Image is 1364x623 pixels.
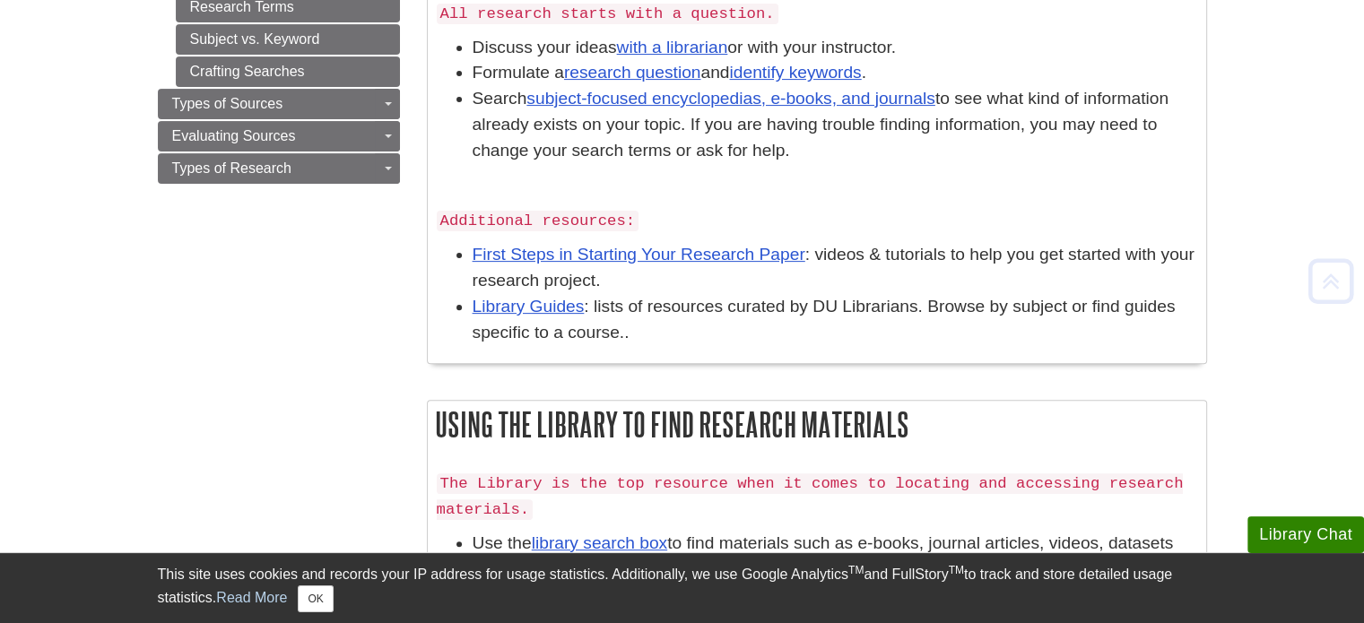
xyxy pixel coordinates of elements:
li: : videos & tutorials to help you get started with your research project. [473,242,1197,294]
a: subject-focused encyclopedias, e-books, and journals [526,89,934,108]
a: Read More [216,590,287,605]
h2: Using the Library to Find Research Materials [428,401,1206,448]
sup: TM [848,564,864,576]
div: This site uses cookies and records your IP address for usage statistics. Additionally, we use Goo... [158,564,1207,612]
span: Types of Sources [172,96,283,111]
a: Evaluating Sources [158,121,400,151]
li: : lists of resources curated by DU Librarians. Browse by subject or find guides specific to a cou... [473,294,1197,346]
a: Subject vs. Keyword [176,24,400,55]
button: Library Chat [1247,516,1364,553]
li: Formulate a and . [473,60,1197,86]
sup: TM [949,564,964,576]
a: with a librarian [617,38,728,56]
a: identify keywords [729,63,861,82]
a: Types of Research [158,153,400,184]
li: Discuss your ideas or with your instructor. [473,35,1197,61]
code: All research starts with a question. [437,4,778,24]
a: Library Guides [473,297,585,316]
a: research question [564,63,701,82]
a: library search box [532,533,667,552]
code: Additional resources: [437,211,639,231]
span: Types of Research [172,160,291,176]
code: The Library is the top resource when it comes to locating and accessing research materials. [437,473,1184,520]
a: Back to Top [1302,269,1360,293]
span: Evaluating Sources [172,128,296,143]
a: Crafting Searches [176,56,400,87]
a: Types of Sources [158,89,400,119]
a: First Steps in Starting Your Research Paper [473,245,805,264]
li: Use the to find materials such as e-books, journal articles, videos, datasets and more [473,531,1197,583]
li: Search to see what kind of information already exists on your topic. If you are having trouble fi... [473,86,1197,163]
button: Close [298,585,333,612]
